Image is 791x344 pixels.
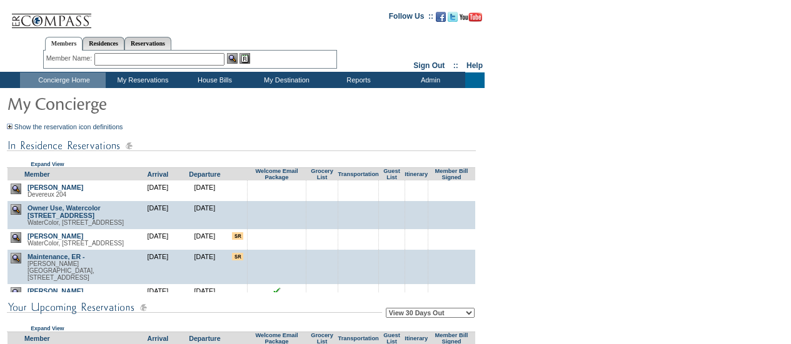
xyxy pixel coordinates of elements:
[232,232,243,240] input: There are special requests for this reservation!
[389,11,433,26] td: Follow Us ::
[83,37,124,50] a: Residences
[460,12,482,22] img: Subscribe to our YouTube Channel
[322,204,323,205] img: blank.gif
[28,204,101,219] a: Owner Use, Watercolor [STREET_ADDRESS]
[181,201,228,229] td: [DATE]
[28,240,124,247] span: WaterColor, [STREET_ADDRESS]
[148,170,169,178] a: Arrival
[134,201,181,229] td: [DATE]
[338,335,378,342] a: Transportation
[232,253,243,260] input: There are special requests for this reservation!
[273,287,281,295] img: chkSmaller.gif
[460,16,482,23] a: Subscribe to our YouTube Channel
[11,232,21,243] img: view
[134,180,181,201] td: [DATE]
[14,123,123,130] a: Show the reservation icon definitions
[466,61,483,70] a: Help
[276,204,277,205] img: blank.gif
[436,16,446,23] a: Become our fan on Facebook
[322,253,323,253] img: blank.gif
[24,335,50,342] a: Member
[383,168,400,180] a: Guest List
[178,72,249,88] td: House Bills
[28,232,83,240] a: [PERSON_NAME]
[453,61,458,70] span: ::
[28,260,94,281] span: [PERSON_NAME][GEOGRAPHIC_DATA], [STREET_ADDRESS]
[391,204,392,205] img: blank.gif
[338,171,378,177] a: Transportation
[11,287,21,298] img: view
[46,53,94,64] div: Member Name:
[28,219,124,226] span: WaterColor, [STREET_ADDRESS]
[24,170,50,178] a: Member
[249,72,321,88] td: My Destination
[391,253,392,253] img: blank.gif
[20,72,106,88] td: Concierge Home
[239,53,250,64] img: Reservations
[358,253,359,253] img: blank.gif
[11,3,92,29] img: Compass Home
[227,53,238,64] img: View
[435,168,468,180] a: Member Bill Signed
[124,37,171,50] a: Reservations
[28,191,66,198] span: Devereux 204
[255,168,298,180] a: Welcome Email Package
[321,72,393,88] td: Reports
[11,184,21,194] img: view
[189,335,220,342] a: Departure
[451,204,452,205] img: blank.gif
[181,250,228,284] td: [DATE]
[134,284,181,305] td: [DATE]
[448,16,458,23] a: Follow us on Twitter
[11,253,21,263] img: view
[181,229,228,250] td: [DATE]
[28,287,83,295] a: [PERSON_NAME]
[31,161,64,167] a: Expand View
[7,300,382,315] img: subTtlConUpcomingReservatio.gif
[405,171,428,177] a: Itinerary
[393,72,465,88] td: Admin
[436,12,446,22] img: Become our fan on Facebook
[181,284,228,305] td: [DATE]
[31,325,64,332] a: Expand View
[413,61,445,70] a: Sign Out
[311,168,333,180] a: Grocery List
[358,204,359,205] img: blank.gif
[134,229,181,250] td: [DATE]
[189,170,220,178] a: Departure
[28,253,85,260] a: Maintenance, ER -
[276,253,277,253] img: blank.gif
[134,250,181,284] td: [DATE]
[45,37,83,51] a: Members
[448,12,458,22] img: Follow us on Twitter
[7,124,13,129] img: Show the reservation icon definitions
[28,184,83,191] a: [PERSON_NAME]
[181,180,228,201] td: [DATE]
[148,335,169,342] a: Arrival
[11,204,21,215] img: view
[106,72,178,88] td: My Reservations
[451,253,452,253] img: blank.gif
[405,335,428,342] a: Itinerary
